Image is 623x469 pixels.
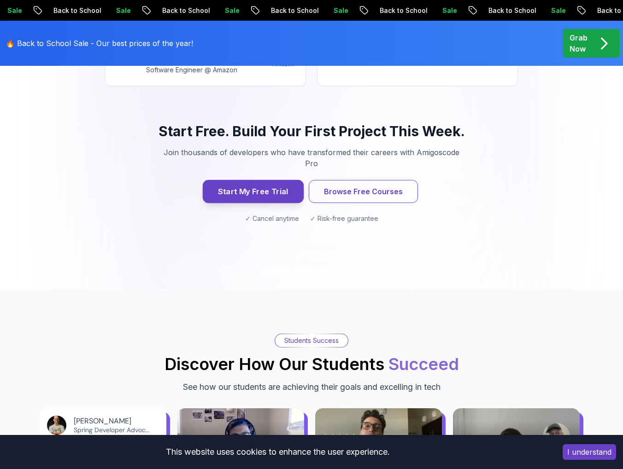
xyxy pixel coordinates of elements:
[157,147,466,169] p: Join thousands of developers who have transformed their careers with Amigoscode Pro
[74,426,155,434] a: Spring Developer Advocate
[153,6,215,15] p: Back to School
[309,180,418,203] button: Browse Free Courses
[388,354,459,374] span: Succeed
[165,355,459,373] h2: Discover How Our Students
[570,32,588,54] p: Grab Now
[146,65,237,75] p: Software Engineer @ Amazon
[261,6,324,15] p: Back to School
[324,6,353,15] p: Sale
[563,444,616,460] button: Accept cookies
[203,180,304,203] button: Start My Free Trial
[205,180,301,203] a: Start My Free Trial
[433,6,462,15] p: Sale
[479,6,541,15] p: Back to School
[370,6,433,15] p: Back to School
[127,123,496,139] h3: Start Free. Build Your First Project This Week.
[7,442,549,462] div: This website uses cookies to enhance the user experience.
[106,6,136,15] p: Sale
[47,416,66,435] img: Josh Long avatar
[541,6,571,15] p: Sale
[74,417,152,426] div: [PERSON_NAME]
[310,214,378,223] span: ✓ Risk-free guarantee
[74,426,152,434] div: Spring Developer Advocate
[245,214,299,223] span: ✓ Cancel anytime
[44,6,106,15] p: Back to School
[183,381,441,394] p: See how our students are achieving their goals and excelling in tech
[6,38,193,49] p: 🔥 Back to School Sale - Our best prices of the year!
[215,6,245,15] p: Sale
[284,336,339,345] p: Students Success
